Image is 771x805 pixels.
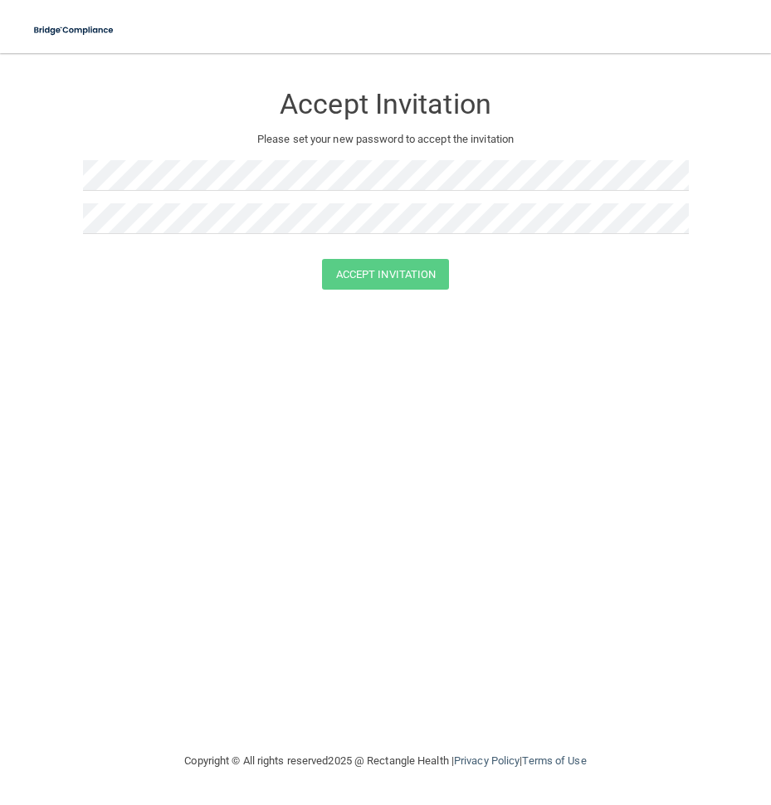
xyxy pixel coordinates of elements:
[83,734,689,788] div: Copyright © All rights reserved 2025 @ Rectangle Health | |
[522,754,586,767] a: Terms of Use
[322,259,450,290] button: Accept Invitation
[95,129,676,149] p: Please set your new password to accept the invitation
[25,13,124,47] img: bridge_compliance_login_screen.278c3ca4.svg
[83,89,689,120] h3: Accept Invitation
[454,754,520,767] a: Privacy Policy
